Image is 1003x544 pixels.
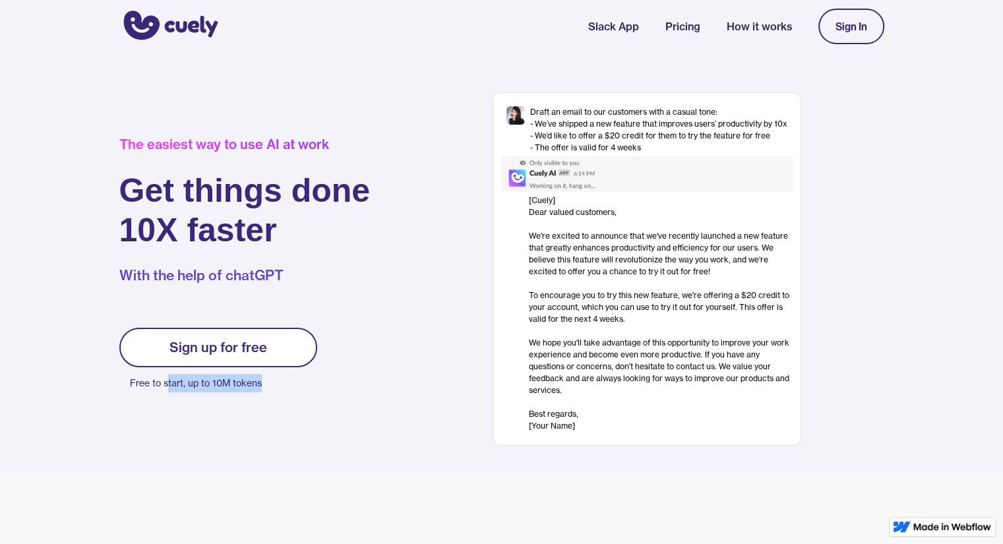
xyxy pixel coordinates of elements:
p: With the help of chatGPT [119,266,371,286]
a: Sign up for free [119,328,317,367]
div: [Cuely] Dear valued customers, ‍ We're excited to announce that we've recently launched a new fea... [529,195,793,432]
h1: Get things done 10X faster [119,171,371,250]
a: home [119,2,218,51]
img: Made in Webflow [913,523,991,531]
a: Slack App [588,18,639,34]
a: How it works [727,18,792,34]
div: Draft an email to our customers with a casual tone: - We’ve shipped a new feature that improves u... [530,106,787,154]
div: Sign up for free [169,340,267,355]
div: The easiest way to use AI at work [119,136,371,152]
a: Sign In [818,9,884,44]
div: Sign In [836,20,867,32]
p: Free to start, up to 10M tokens [130,374,317,392]
a: Pricing [665,18,700,34]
